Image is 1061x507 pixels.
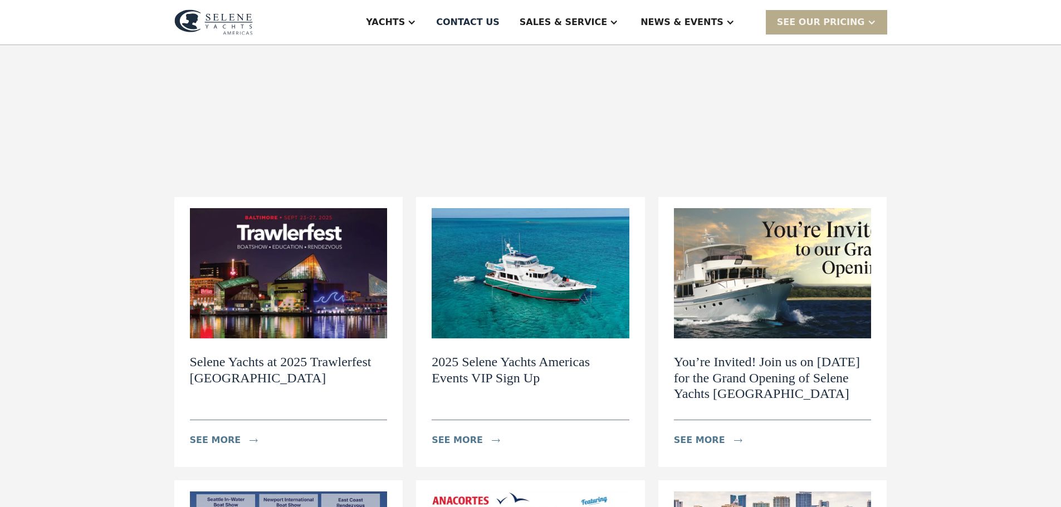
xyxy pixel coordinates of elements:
h2: Selene Yachts at 2025 Trawlerfest [GEOGRAPHIC_DATA] [190,354,388,386]
div: see more [674,434,725,447]
div: Contact US [436,16,500,29]
h2: You’re Invited! Join us on [DATE] for the Grand Opening of Selene Yachts [GEOGRAPHIC_DATA] [674,354,872,402]
img: logo [174,9,253,35]
div: Sales & Service [520,16,607,29]
div: see more [432,434,483,447]
div: SEE Our Pricing [777,16,865,29]
div: SEE Our Pricing [766,10,887,34]
img: icon [734,439,742,442]
h2: 2025 Selene Yachts Americas Events VIP Sign Up [432,354,629,386]
a: You’re Invited! Join us on [DATE] for the Grand Opening of Selene Yachts [GEOGRAPHIC_DATA]see mor... [658,197,887,467]
div: News & EVENTS [640,16,723,29]
a: Selene Yachts at 2025 Trawlerfest [GEOGRAPHIC_DATA]see moreicon [174,197,403,467]
img: icon [250,439,258,442]
div: see more [190,434,241,447]
div: Yachts [366,16,405,29]
img: icon [492,439,500,442]
a: 2025 Selene Yachts Americas Events VIP Sign Upsee moreicon [416,197,645,467]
